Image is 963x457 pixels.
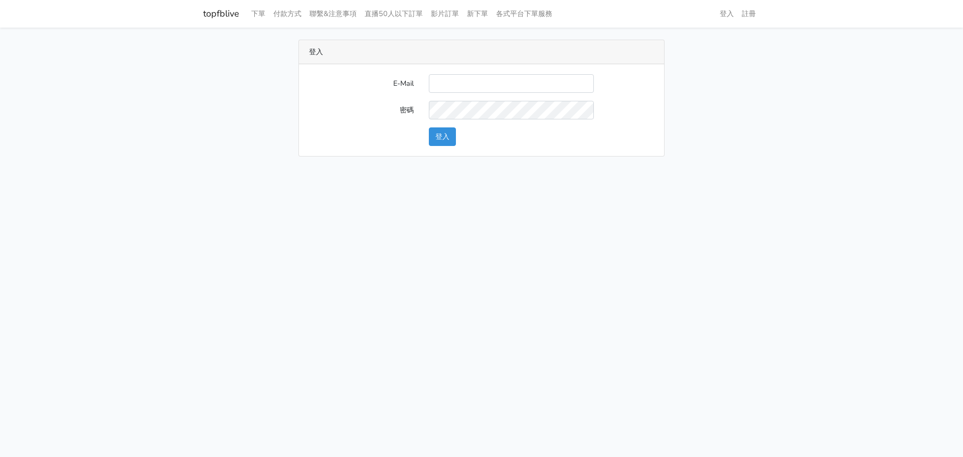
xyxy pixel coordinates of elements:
a: 聯繫&注意事項 [305,4,361,24]
a: 直播50人以下訂單 [361,4,427,24]
label: E-Mail [301,74,421,93]
button: 登入 [429,127,456,146]
a: 下單 [247,4,269,24]
a: 登入 [716,4,738,24]
a: 新下單 [463,4,492,24]
a: topfblive [203,4,239,24]
label: 密碼 [301,101,421,119]
a: 付款方式 [269,4,305,24]
a: 各式平台下單服務 [492,4,556,24]
div: 登入 [299,40,664,64]
a: 影片訂單 [427,4,463,24]
a: 註冊 [738,4,760,24]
